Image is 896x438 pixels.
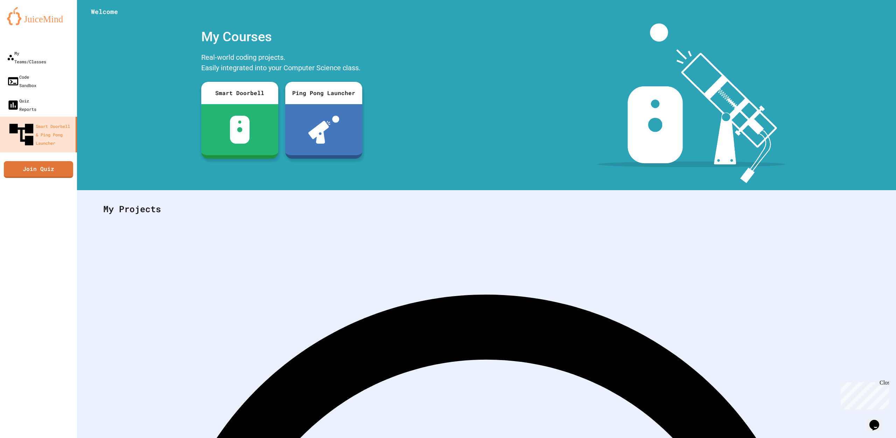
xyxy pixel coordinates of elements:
div: Quiz Reports [7,96,36,113]
iframe: chat widget [838,380,889,409]
div: Smart Doorbell [201,82,278,104]
img: banner-image-my-projects.png [597,23,785,183]
div: Code Sandbox [7,73,36,89]
div: My Projects [96,195,877,223]
img: ppl-with-ball.png [308,116,339,144]
a: Join Quiz [4,161,73,178]
div: Smart Doorbell & Ping Pong Launcher [7,120,73,149]
img: sdb-white.svg [230,116,250,144]
div: Ping Pong Launcher [285,82,362,104]
img: logo-orange.svg [7,7,70,25]
div: My Courses [198,23,366,50]
div: Real-world coding projects. Easily integrated into your Computer Science class. [198,50,366,77]
div: Chat with us now!Close [3,3,48,44]
iframe: chat widget [867,410,889,431]
div: My Teams/Classes [7,49,46,66]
